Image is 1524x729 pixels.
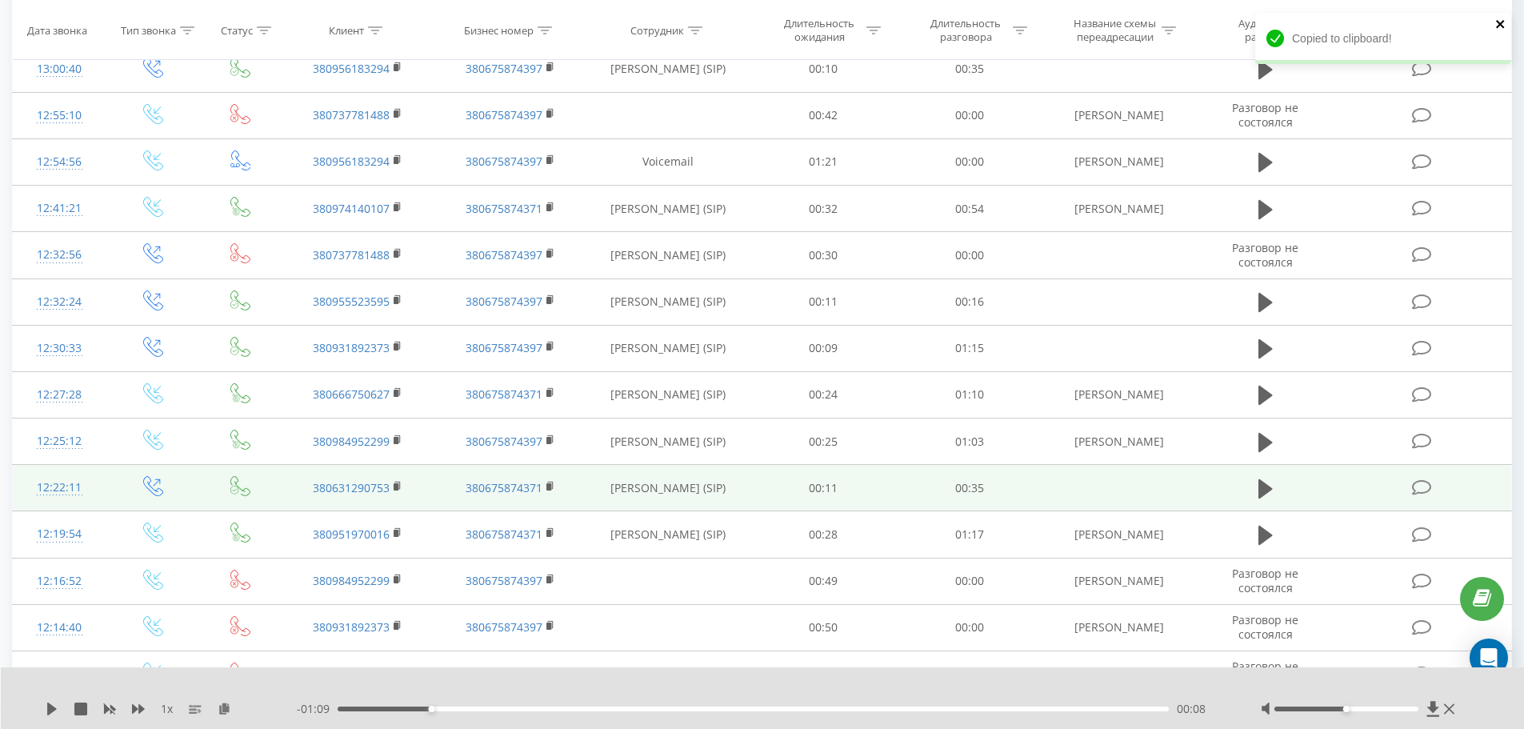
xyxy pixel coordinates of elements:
[1232,612,1298,642] span: Разговор не состоялся
[1042,558,1194,604] td: [PERSON_NAME]
[586,325,750,371] td: [PERSON_NAME] (SIP)
[630,23,684,37] div: Сотрудник
[1470,639,1508,677] div: Open Intercom Messenger
[586,371,750,418] td: [PERSON_NAME] (SIP)
[466,107,542,122] a: 380675874397
[29,146,90,178] div: 12:54:56
[897,232,1043,278] td: 00:00
[1177,701,1206,717] span: 00:08
[897,278,1043,325] td: 00:16
[750,138,897,185] td: 01:21
[29,193,90,224] div: 12:41:21
[466,527,542,542] a: 380675874371
[313,107,390,122] a: 380737781488
[297,701,338,717] span: - 01:09
[313,667,390,682] a: 380955523595
[897,419,1043,465] td: 01:03
[329,23,364,37] div: Клиент
[313,340,390,355] a: 380931892373
[750,278,897,325] td: 00:11
[897,465,1043,511] td: 00:35
[897,558,1043,604] td: 00:00
[586,511,750,558] td: [PERSON_NAME] (SIP)
[750,371,897,418] td: 00:24
[29,566,90,597] div: 12:16:52
[586,186,750,232] td: [PERSON_NAME] (SIP)
[313,387,390,402] a: 380666750627
[313,61,390,76] a: 380956183294
[1232,566,1298,595] span: Разговор не состоялся
[313,619,390,635] a: 380931892373
[29,333,90,364] div: 12:30:33
[466,480,542,495] a: 380675874371
[466,294,542,309] a: 380675874397
[897,46,1043,92] td: 00:35
[1042,186,1194,232] td: [PERSON_NAME]
[897,138,1043,185] td: 00:00
[1232,240,1298,270] span: Разговор не состоялся
[313,294,390,309] a: 380955523595
[750,92,897,138] td: 00:42
[750,511,897,558] td: 00:28
[29,426,90,457] div: 12:25:12
[750,604,897,651] td: 00:50
[29,612,90,643] div: 12:14:40
[1232,659,1298,688] span: Разговор не состоялся
[1042,511,1194,558] td: [PERSON_NAME]
[586,278,750,325] td: [PERSON_NAME] (SIP)
[1042,371,1194,418] td: [PERSON_NAME]
[313,201,390,216] a: 380974140107
[897,371,1043,418] td: 01:10
[1042,138,1194,185] td: [PERSON_NAME]
[466,201,542,216] a: 380675874371
[27,23,87,37] div: Дата звонка
[750,46,897,92] td: 00:10
[29,519,90,550] div: 12:19:54
[1255,13,1511,64] div: Copied to clipboard!
[586,232,750,278] td: [PERSON_NAME] (SIP)
[161,701,173,717] span: 1 x
[29,659,90,690] div: 12:14:02
[466,387,542,402] a: 380675874371
[313,247,390,262] a: 380737781488
[466,61,542,76] a: 380675874397
[897,92,1043,138] td: 00:00
[29,379,90,411] div: 12:27:28
[750,651,897,698] td: 00:43
[121,23,176,37] div: Тип звонка
[466,619,542,635] a: 380675874397
[29,54,90,85] div: 13:00:40
[777,17,862,44] div: Длительность ожидания
[466,573,542,588] a: 380675874397
[750,419,897,465] td: 00:25
[428,706,434,712] div: Accessibility label
[466,667,542,682] a: 380675874397
[29,286,90,318] div: 12:32:24
[29,472,90,503] div: 12:22:11
[750,232,897,278] td: 00:30
[897,325,1043,371] td: 01:15
[750,186,897,232] td: 00:32
[466,340,542,355] a: 380675874397
[466,434,542,449] a: 380675874397
[464,23,534,37] div: Бизнес номер
[1042,651,1194,698] td: [PERSON_NAME]
[1218,17,1322,44] div: Аудиозапись разговора
[897,651,1043,698] td: 00:00
[1042,92,1194,138] td: [PERSON_NAME]
[1042,419,1194,465] td: [PERSON_NAME]
[466,247,542,262] a: 380675874397
[923,17,1009,44] div: Длительность разговора
[586,46,750,92] td: [PERSON_NAME] (SIP)
[1072,17,1158,44] div: Название схемы переадресации
[897,186,1043,232] td: 00:54
[29,100,90,131] div: 12:55:10
[1232,100,1298,130] span: Разговор не состоялся
[313,480,390,495] a: 380631290753
[313,527,390,542] a: 380951970016
[313,154,390,169] a: 380956183294
[586,419,750,465] td: [PERSON_NAME] (SIP)
[750,465,897,511] td: 00:11
[313,434,390,449] a: 380984952299
[1042,604,1194,651] td: [PERSON_NAME]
